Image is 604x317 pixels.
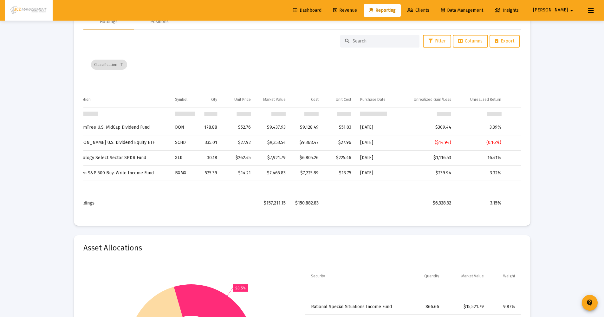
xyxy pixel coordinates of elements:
td: $15,521.79 [444,299,488,314]
div: Unrealized Gain/Loss [414,97,451,102]
td: Technology Select Sector SPDR Fund [67,150,171,165]
span: Clients [407,8,429,13]
div: $7,921.79 [260,155,286,161]
div: 5.04% [510,155,548,161]
td: Column Unrealized Return [456,92,506,107]
div: Cost [311,97,319,102]
mat-card-title: Asset Allocations [83,245,142,251]
div: Quantity [424,274,439,279]
td: Rational Special Situations Income Fund [305,299,409,314]
img: Dashboard [10,4,48,17]
div: [DATE] [360,124,394,131]
a: Data Management [436,4,488,17]
td: Column Security [305,269,409,284]
span: Filter [428,38,446,44]
a: Clients [402,4,434,17]
text: 28.5% [235,286,246,290]
button: [PERSON_NAME] [525,4,583,16]
div: Market Value [461,274,484,279]
span: Export [495,38,514,44]
div: Unit Cost [336,97,351,102]
td: BXMX [171,165,200,181]
div: $6,328.32 [403,200,451,206]
div: $7,465.83 [260,170,286,176]
td: 866.66 [409,299,444,314]
div: [DATE] [360,139,394,146]
td: [PERSON_NAME] U.S. Dividend Equity ETF [67,135,171,150]
td: Column Weight [488,269,521,284]
button: Export [490,35,520,48]
td: Column Qty [200,92,222,107]
div: 5.95% [510,139,548,146]
td: SCHD [171,135,200,150]
div: Positions [150,19,169,25]
mat-icon: arrow_drop_down [568,4,575,17]
div: Weight [503,274,515,279]
div: 4.75% [510,170,548,176]
span: [PERSON_NAME] [533,8,568,13]
div: Data grid [83,53,521,211]
td: Column Unit Price [222,92,255,107]
td: Column Unit Cost [323,92,356,107]
div: $9,437.93 [260,124,286,131]
div: $225.46 [328,155,351,161]
a: Revenue [328,4,362,17]
td: Nuveen S&P 500 Buy-Write Income Fund [67,165,171,181]
div: $150,882.83 [295,200,319,206]
span: Insights [495,8,519,13]
span: Reporting [369,8,396,13]
div: Symbol [175,97,187,102]
span: Dashboard [293,8,321,13]
td: Column Portfolio Weight [506,92,554,107]
div: $239.94 [403,170,451,176]
span: Data Management [441,8,483,13]
td: Column Description [67,92,171,107]
div: Holdings [100,19,118,25]
div: $14.21 [226,170,251,176]
div: [DATE] [360,155,394,161]
div: [DATE] [360,170,394,176]
div: $51.03 [328,124,351,131]
div: ($14.94) [403,139,451,146]
a: Dashboard [288,4,327,17]
td: DON [171,120,200,135]
div: Market Value [263,97,286,102]
div: $7,225.89 [295,170,319,176]
div: Unit Price [234,97,251,102]
div: 335.01 [204,139,217,146]
div: $6,805.26 [295,155,319,161]
div: $9,128.49 [295,124,319,131]
div: $13.75 [328,170,351,176]
button: Filter [423,35,451,48]
div: $9,353.54 [260,139,286,146]
div: (0.16%) [460,139,502,146]
div: Data grid toolbar [91,53,516,77]
div: 30.18 [204,155,217,161]
td: Column Symbol [171,92,200,107]
mat-icon: contact_support [586,299,594,307]
div: Security [311,274,325,279]
td: Column Quantity [409,269,444,284]
div: 3.32% [460,170,502,176]
div: 6.00% [510,124,548,131]
div: Purchase Date [360,97,386,102]
div: 178.88 [204,124,217,131]
input: Search [353,38,415,44]
td: Column Cost [290,92,323,107]
div: 23 Holdings [71,200,166,206]
span: Columns [458,38,483,44]
button: Columns [453,35,488,48]
div: $27.92 [226,139,251,146]
td: Column Market Value [444,269,488,284]
div: $27.96 [328,139,351,146]
td: Column Purchase Date [356,92,399,107]
div: 525.39 [204,170,217,176]
div: $9,368.47 [295,139,319,146]
div: $309.44 [403,124,451,131]
div: $157,211.15 [260,200,286,206]
div: $262.45 [226,155,251,161]
a: Reporting [364,4,401,17]
span: Revenue [333,8,357,13]
td: Column Unrealized Gain/Loss [399,92,456,107]
div: 3.15% [460,200,502,206]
